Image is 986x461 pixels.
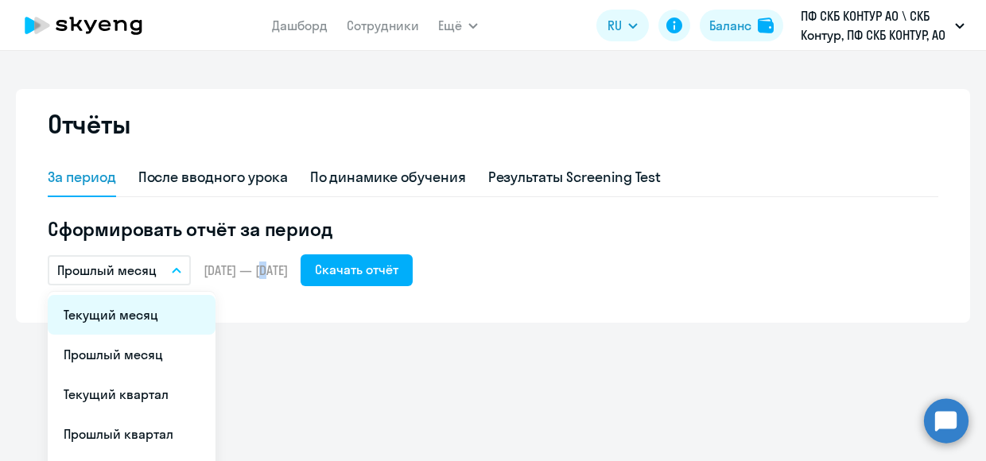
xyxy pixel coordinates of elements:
span: [DATE] — [DATE] [204,261,288,279]
div: По динамике обучения [310,167,466,188]
div: Скачать отчёт [315,260,398,279]
button: ПФ СКБ КОНТУР АО \ СКБ Контур, ПФ СКБ КОНТУР, АО [793,6,972,45]
div: После вводного урока [138,167,288,188]
div: Баланс [709,16,751,35]
span: Ещё [438,16,462,35]
img: balance [758,17,774,33]
button: Ещё [438,10,478,41]
h5: Сформировать отчёт за период [48,216,938,242]
button: Балансbalance [700,10,783,41]
div: Результаты Screening Test [488,167,662,188]
h2: Отчёты [48,108,130,140]
a: Дашборд [272,17,328,33]
button: RU [596,10,649,41]
p: Прошлый месяц [57,261,157,280]
button: Скачать отчёт [301,254,413,286]
a: Сотрудники [347,17,419,33]
p: ПФ СКБ КОНТУР АО \ СКБ Контур, ПФ СКБ КОНТУР, АО [801,6,949,45]
span: RU [608,16,622,35]
button: Прошлый месяц [48,255,191,285]
div: За период [48,167,116,188]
